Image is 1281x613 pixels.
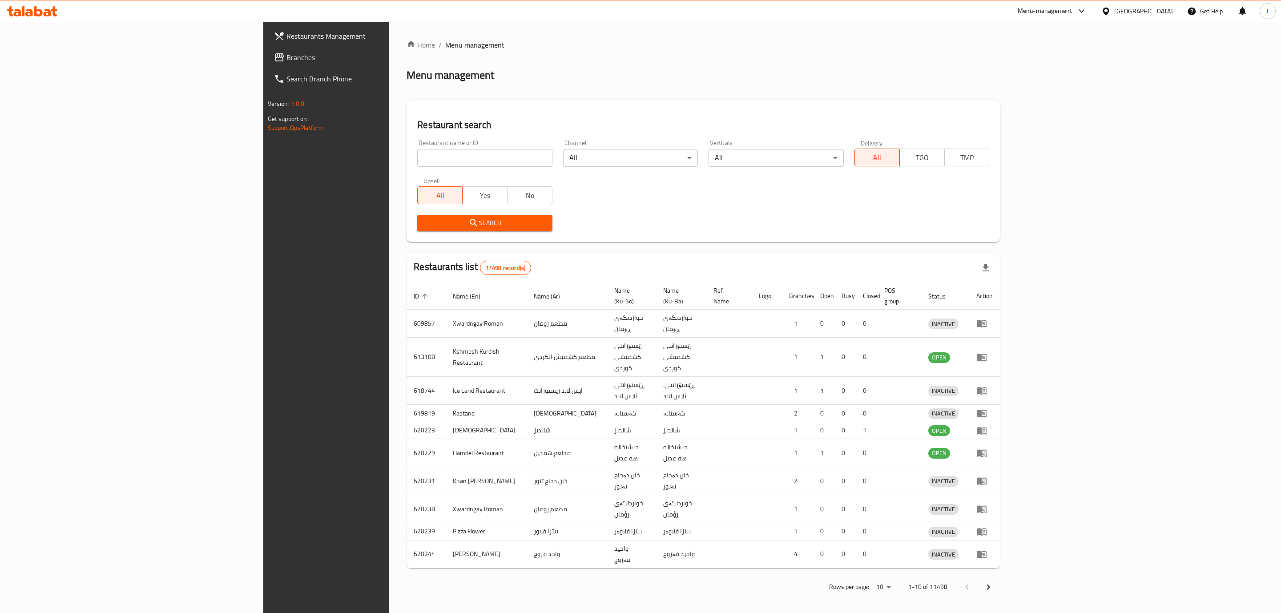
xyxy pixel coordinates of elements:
[462,186,508,204] button: Yes
[407,282,1000,568] table: enhanced table
[607,377,656,405] td: ڕێستۆرانتی ئایس لاند
[834,540,856,568] td: 0
[856,495,877,523] td: 0
[856,377,877,405] td: 0
[782,422,813,439] td: 1
[928,291,957,302] span: Status
[614,285,645,306] span: Name (Ku-So)
[446,377,527,405] td: Ice Land Restaurant
[527,467,607,495] td: خان دجاج تنور
[834,523,856,540] td: 0
[834,338,856,377] td: 0
[267,25,477,47] a: Restaurants Management
[656,310,706,338] td: خواردنگەی ڕۆمان
[813,523,834,540] td: 0
[656,422,706,439] td: شانديز
[421,189,459,202] span: All
[268,98,290,109] span: Version:
[527,310,607,338] td: مطعم رومان
[813,540,834,568] td: 0
[607,310,656,338] td: خواردنگەی ڕۆمان
[813,439,834,467] td: 1
[782,439,813,467] td: 1
[782,377,813,405] td: 1
[858,151,896,164] span: All
[976,385,993,396] div: Menu
[446,310,527,338] td: Xwardngay Roman
[268,113,309,125] span: Get support on:
[873,581,894,594] div: Rows per page:
[928,319,959,329] div: INACTIVE
[782,540,813,568] td: 4
[928,448,950,458] span: OPEN
[782,282,813,310] th: Branches
[527,422,607,439] td: شانديز
[607,540,656,568] td: واحید فەروج
[417,149,552,167] input: Search for restaurant name or ID..
[856,439,877,467] td: 0
[527,495,607,523] td: مطعم رومان
[856,540,877,568] td: 0
[782,495,813,523] td: 1
[813,338,834,377] td: 1
[856,523,877,540] td: 0
[453,291,492,302] span: Name (En)
[267,47,477,68] a: Branches
[928,352,950,363] div: OPEN
[417,186,463,204] button: All
[856,282,877,310] th: Closed
[1018,6,1072,16] div: Menu-management
[834,377,856,405] td: 0
[656,439,706,467] td: جيشتخانه هه مديل
[928,504,959,515] div: INACTIVE
[527,338,607,377] td: مطعم كشميش الكردي
[268,122,324,133] a: Support.OpsPlatform
[709,149,844,167] div: All
[834,467,856,495] td: 0
[834,405,856,422] td: 0
[854,149,900,166] button: All
[782,310,813,338] td: 1
[928,504,959,514] span: INACTIVE
[976,408,993,419] div: Menu
[446,495,527,523] td: Xwardngay Roman
[782,338,813,377] td: 1
[928,549,959,560] span: INACTIVE
[607,523,656,540] td: پیتزا فلاوەر
[414,291,431,302] span: ID
[813,467,834,495] td: 0
[656,338,706,377] td: رێستۆرانتی کشمیشى كوردى
[903,151,941,164] span: TGO
[813,310,834,338] td: 0
[286,73,470,84] span: Search Branch Phone
[417,118,989,132] h2: Restaurant search
[813,422,834,439] td: 0
[527,405,607,422] td: [DEMOGRAPHIC_DATA]
[928,352,950,363] span: OPEN
[607,338,656,377] td: رێستۆرانتی کشمیشى كوردى
[976,425,993,436] div: Menu
[446,439,527,467] td: Hamdel Restaurant
[607,439,656,467] td: جيشتخانه هه مديل
[856,338,877,377] td: 0
[813,495,834,523] td: 0
[713,285,741,306] span: Ref. Name
[417,215,552,231] button: Search
[834,495,856,523] td: 0
[656,523,706,540] td: پیتزا فلاوەر
[534,291,572,302] span: Name (Ar)
[928,425,950,436] div: OPEN
[856,310,877,338] td: 0
[286,52,470,63] span: Branches
[466,189,504,202] span: Yes
[834,439,856,467] td: 0
[928,426,950,436] span: OPEN
[527,439,607,467] td: مطعم همديل
[908,581,947,593] p: 1-10 of 11498
[928,527,959,537] span: INACTIVE
[976,549,993,560] div: Menu
[856,467,877,495] td: 0
[976,318,993,329] div: Menu
[978,577,999,598] button: Next page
